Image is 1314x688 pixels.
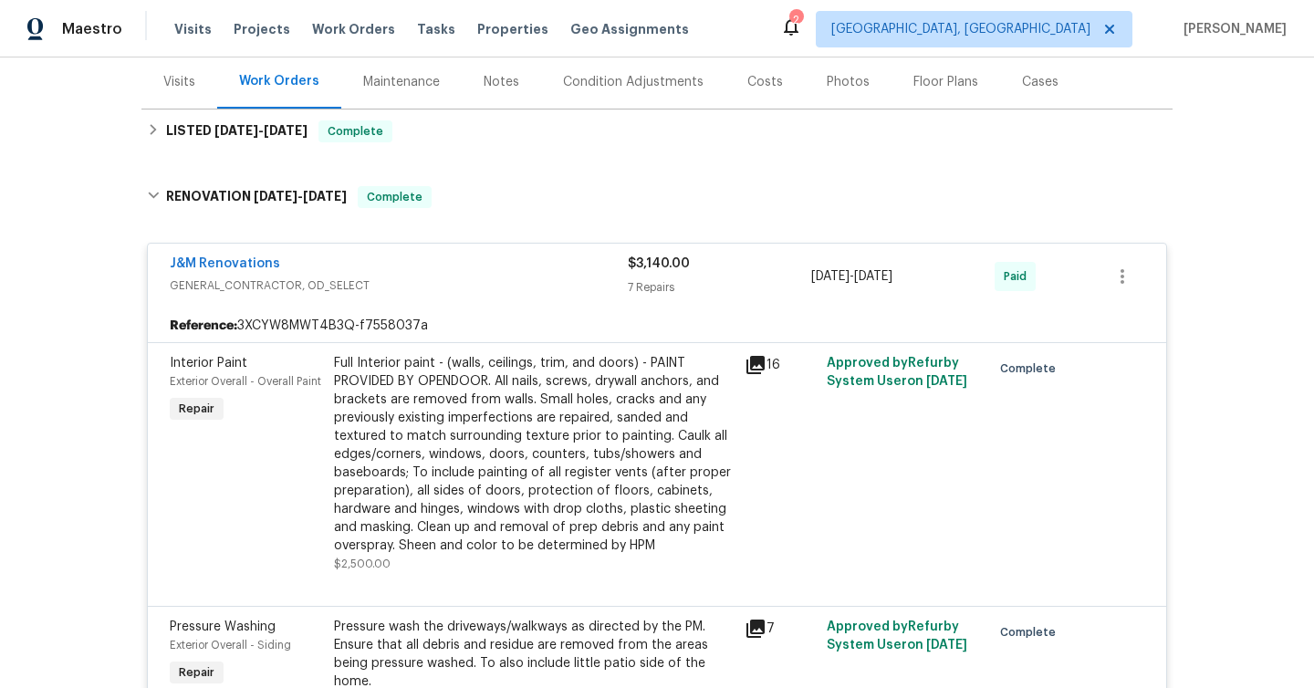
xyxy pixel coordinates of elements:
[254,190,347,203] span: -
[170,620,276,633] span: Pressure Washing
[563,73,704,91] div: Condition Adjustments
[174,20,212,38] span: Visits
[1000,623,1063,641] span: Complete
[170,357,247,370] span: Interior Paint
[417,23,455,36] span: Tasks
[170,257,280,270] a: J&M Renovations
[827,620,967,652] span: Approved by Refurby System User on
[163,73,195,91] div: Visits
[913,73,978,91] div: Floor Plans
[214,124,258,137] span: [DATE]
[170,317,237,335] b: Reference:
[172,663,222,682] span: Repair
[62,20,122,38] span: Maestro
[1000,360,1063,378] span: Complete
[254,190,297,203] span: [DATE]
[854,270,892,283] span: [DATE]
[1022,73,1058,91] div: Cases
[628,278,811,297] div: 7 Repairs
[926,375,967,388] span: [DATE]
[484,73,519,91] div: Notes
[926,639,967,652] span: [DATE]
[170,276,628,295] span: GENERAL_CONTRACTOR, OD_SELECT
[789,11,802,29] div: 2
[312,20,395,38] span: Work Orders
[363,73,440,91] div: Maintenance
[303,190,347,203] span: [DATE]
[745,354,816,376] div: 16
[831,20,1090,38] span: [GEOGRAPHIC_DATA], [GEOGRAPHIC_DATA]
[170,376,321,387] span: Exterior Overall - Overall Paint
[148,309,1166,342] div: 3XCYW8MWT4B3Q-f7558037a
[334,354,734,555] div: Full Interior paint - (walls, ceilings, trim, and doors) - PAINT PROVIDED BY OPENDOOR. All nails,...
[170,640,291,651] span: Exterior Overall - Siding
[166,120,308,142] h6: LISTED
[1004,267,1034,286] span: Paid
[172,400,222,418] span: Repair
[628,257,690,270] span: $3,140.00
[320,122,391,141] span: Complete
[360,188,430,206] span: Complete
[264,124,308,137] span: [DATE]
[141,109,1173,153] div: LISTED [DATE]-[DATE]Complete
[747,73,783,91] div: Costs
[1176,20,1287,38] span: [PERSON_NAME]
[570,20,689,38] span: Geo Assignments
[745,618,816,640] div: 7
[141,168,1173,226] div: RENOVATION [DATE]-[DATE]Complete
[811,267,892,286] span: -
[239,72,319,90] div: Work Orders
[827,73,870,91] div: Photos
[234,20,290,38] span: Projects
[166,186,347,208] h6: RENOVATION
[811,270,850,283] span: [DATE]
[827,357,967,388] span: Approved by Refurby System User on
[214,124,308,137] span: -
[334,558,391,569] span: $2,500.00
[477,20,548,38] span: Properties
